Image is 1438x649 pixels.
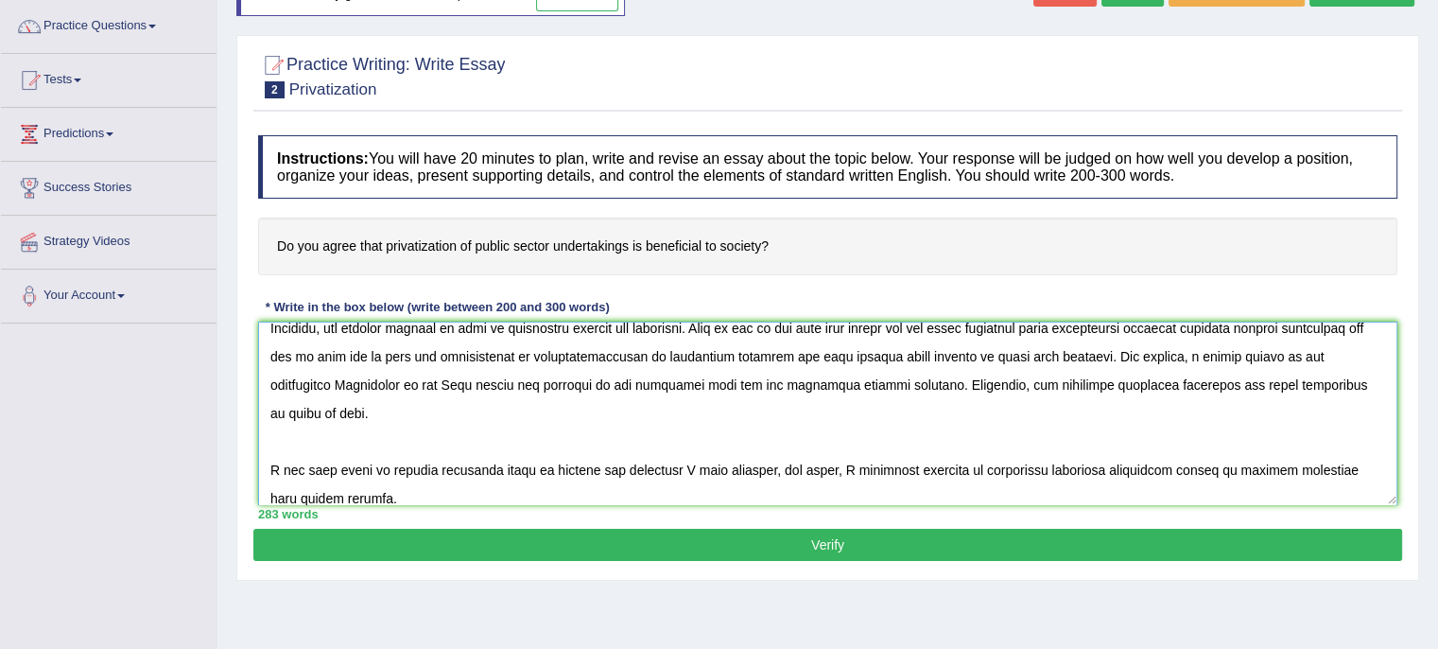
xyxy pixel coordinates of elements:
div: 283 words [258,505,1397,523]
h4: Do you agree that privatization of public sector undertakings is beneficial to society? [258,218,1397,275]
button: Verify [253,529,1402,561]
div: * Write in the box below (write between 200 and 300 words) [258,299,616,317]
a: Strategy Videos [1,216,217,263]
h2: Practice Writing: Write Essay [258,51,505,98]
b: Instructions: [277,150,369,167]
small: Privatization [289,80,377,98]
a: Tests [1,54,217,101]
a: Predictions [1,108,217,155]
a: Your Account [1,270,217,317]
span: 2 [265,81,285,98]
h4: You will have 20 minutes to plan, write and revise an essay about the topic below. Your response ... [258,135,1397,199]
a: Success Stories [1,162,217,209]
